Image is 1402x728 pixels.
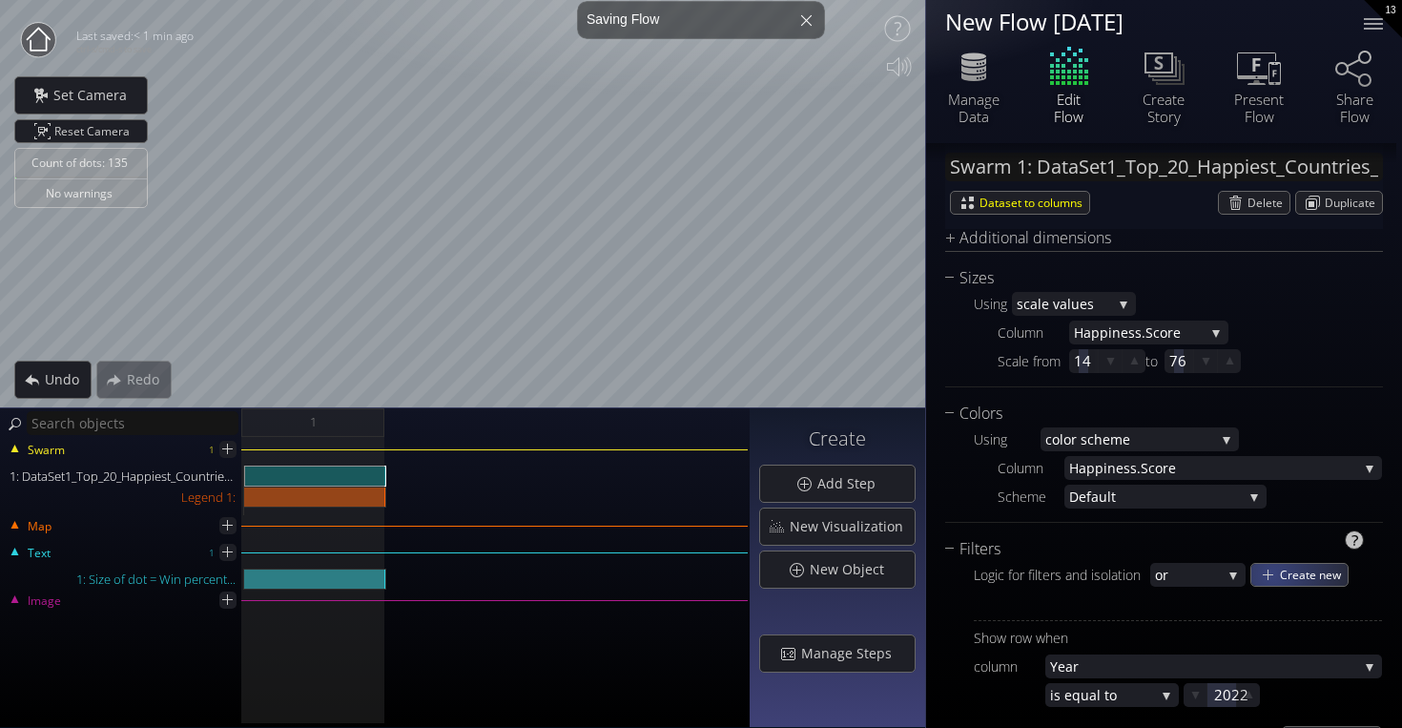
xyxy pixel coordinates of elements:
span: Delete [1247,192,1289,214]
span: Add Step [816,474,887,493]
div: New Flow [DATE] [945,10,1340,33]
span: ult [1099,485,1243,509]
div: Colors [945,402,1359,426]
span: ness.Score [1107,456,1358,480]
span: New Visualization [789,517,915,536]
div: Present Flow [1226,91,1292,125]
div: to [1145,349,1165,373]
span: Happi [1069,456,1107,480]
div: Share Flow [1321,91,1388,125]
div: Column [998,456,1064,480]
span: lor scheme [1060,427,1215,451]
div: Logic for filters and isolation [974,563,1150,587]
div: Using [974,292,1012,316]
div: Legend 1: [2,487,243,508]
span: s equal to [1054,683,1155,707]
input: Search objects [27,411,238,435]
span: Happi [1074,321,1112,344]
div: Using [974,427,1041,451]
div: 1: Size of dot = Win percent... [2,569,243,590]
div: Column [998,321,1069,344]
span: New Object [809,560,896,579]
span: Text [27,545,51,562]
span: or [1155,563,1222,587]
div: Scheme [998,485,1064,509]
span: Set Camera [52,86,138,105]
span: 1 [310,410,317,434]
div: Create Story [1130,91,1197,125]
div: column [974,655,1045,678]
div: Scale from [998,349,1069,373]
span: ness.Score [1112,321,1205,344]
span: Swarm [27,442,65,459]
div: Filters [945,537,1359,561]
div: Show row when [974,626,1382,650]
span: Dataset to columns [979,192,1089,214]
span: Create new [1280,564,1348,586]
span: Year [1050,655,1358,678]
h3: Create [759,428,916,449]
span: co [1045,427,1060,451]
span: ale values [1030,292,1112,316]
div: 1 [209,541,215,565]
span: Undo [44,370,91,389]
span: Manage Steps [800,644,903,663]
span: Map [27,518,52,535]
span: sc [1017,292,1030,316]
div: Additional dimensions [945,226,1359,250]
div: 1: DataSet1_Top_20_Happiest_Countries_2017_2023_with_coords.csv [2,466,243,487]
div: Sizes [945,266,1359,290]
span: Reset Camera [54,120,136,142]
span: i [1050,683,1054,707]
span: Image [27,593,61,610]
div: Manage Data [940,91,1007,125]
div: 1 [209,438,215,462]
div: Undo action [14,361,92,399]
span: Defa [1069,485,1099,509]
span: Duplicate [1325,192,1382,214]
